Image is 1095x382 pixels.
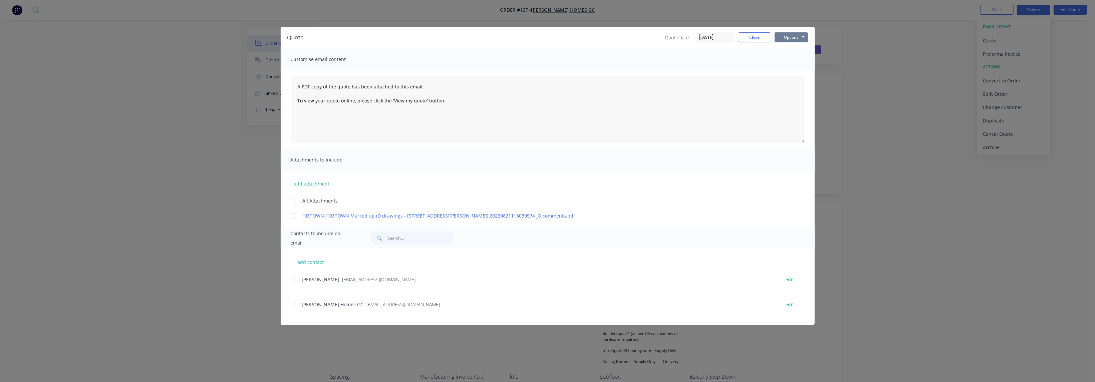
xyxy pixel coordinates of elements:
[287,34,304,42] div: Quote
[387,232,454,245] input: Search...
[302,301,364,308] span: [PERSON_NAME] Homes GC
[291,55,364,64] span: Customise email content
[291,178,333,188] button: add attachment
[782,275,798,284] button: edit
[291,155,364,164] span: Attachments to include
[775,32,808,42] button: Options
[291,257,331,267] button: add contact
[291,76,805,143] textarea: A PDF copy of the quote has been attached to this email. To view your quote online, please click ...
[665,34,689,41] span: Quote date
[364,301,440,308] span: - [EMAIL_ADDRESS][DOMAIN_NAME]
[303,197,338,204] span: All Attachments
[782,300,798,309] button: edit
[302,212,774,219] a: 103TOWN (103TOWN Marked up (D drawings - [STREET_ADDRESS][PERSON_NAME]) 20250821113030574 JO comm...
[738,32,771,42] button: Close
[302,276,339,283] span: [PERSON_NAME]
[291,229,354,248] span: Contacts to include on email
[339,276,416,283] span: - [EMAIL_ADDRESS][DOMAIN_NAME]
